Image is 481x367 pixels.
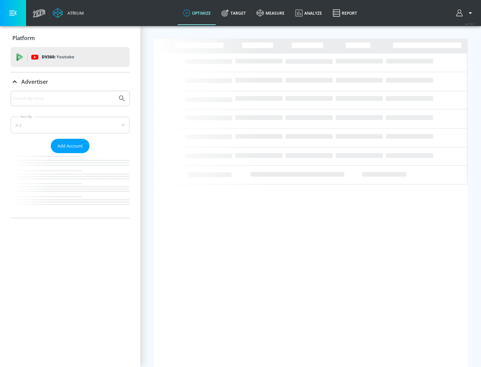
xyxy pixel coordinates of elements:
[11,47,130,67] div: DV360: Youtube
[56,53,74,60] p: Youtube
[65,10,84,16] div: Atrium
[21,78,48,85] p: Advertiser
[178,1,216,25] a: optimize
[12,34,35,42] p: Platform
[11,91,130,218] div: Advertiser
[11,29,130,47] div: Platform
[216,1,251,25] a: Target
[13,94,115,103] input: Search by name
[19,114,33,119] label: Sort By
[251,1,290,25] a: measure
[42,53,74,61] p: DV360:
[465,22,474,26] span: v 4.19.0
[327,1,362,25] a: Report
[290,1,327,25] a: Analyze
[51,139,90,153] button: Add Account
[11,117,130,133] div: A-Z
[53,8,84,18] a: Atrium
[11,72,130,91] div: Advertiser
[11,153,130,218] nav: list of Advertiser
[57,142,83,150] span: Add Account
